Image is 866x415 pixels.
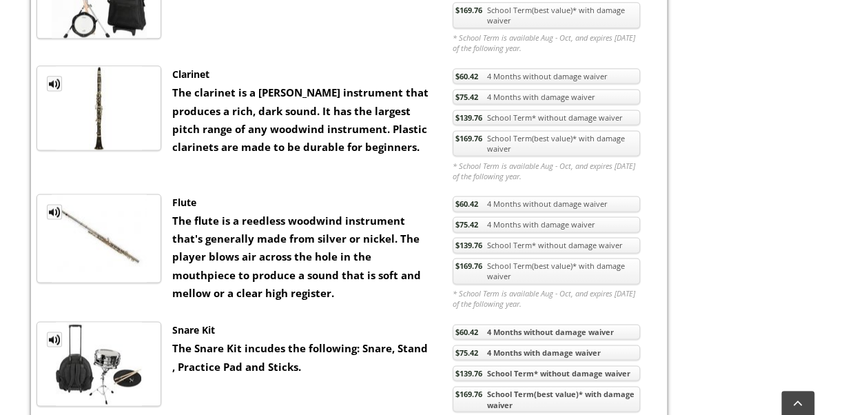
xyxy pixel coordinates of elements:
[453,110,640,125] a: $139.76School Term* without damage waiver
[453,365,640,381] a: $139.76School Term* without damage waiver
[455,112,482,123] span: $139.76
[453,130,640,156] a: $169.76School Term(best value)* with damage waiver
[455,368,482,378] span: $139.76
[47,204,62,219] a: MP3 Clip
[453,89,640,105] a: $75.424 Months with damage waiver
[453,161,640,181] em: * School Term is available Aug - Oct, and expires [DATE] of the following year.
[453,345,640,361] a: $75.424 Months with damage waiver
[453,324,640,340] a: $60.424 Months without damage waiver
[453,68,640,84] a: $60.424 Months without damage waiver
[453,258,640,284] a: $169.76School Term(best value)* with damage waiver
[455,219,477,230] span: $75.42
[453,216,640,232] a: $75.424 Months with damage waiver
[455,347,477,358] span: $75.42
[47,332,62,347] a: MP3 Clip
[172,65,432,83] div: Clarinet
[455,389,482,399] span: $169.76
[455,327,477,337] span: $60.42
[47,76,62,91] a: MP3 Clip
[56,66,142,150] img: th_1fc34dab4bdaff02a3697e89cb8f30dd_1328556165CLAR.jpg
[455,133,482,143] span: $169.76
[455,240,482,250] span: $139.76
[453,237,640,253] a: $139.76School Term* without damage waiver
[172,341,427,373] strong: The Snare Kit incudes the following: Snare, Stand , Practice Pad and Sticks.
[172,85,428,154] strong: The clarinet is a [PERSON_NAME] instrument that produces a rich, dark sound. It has the largest p...
[172,194,432,212] div: Flute
[52,194,147,282] img: th_1fc34dab4bdaff02a3697e89cb8f30dd_1334771667FluteTM.jpg
[453,2,640,28] a: $169.76School Term(best value)* with damage waiver
[455,261,482,271] span: $169.76
[455,92,477,102] span: $75.42
[453,288,640,309] em: * School Term is available Aug - Oct, and expires [DATE] of the following year.
[453,32,640,53] em: * School Term is available Aug - Oct, and expires [DATE] of the following year.
[455,5,482,15] span: $169.76
[453,196,640,212] a: $60.424 Months without damage waiver
[172,214,420,300] strong: The flute is a reedless woodwind instrument that's generally made from silver or nickel. The play...
[455,199,477,209] span: $60.42
[453,386,640,412] a: $169.76School Term(best value)* with damage waiver
[56,322,142,405] img: th_1fc34dab4bdaff02a3697e89cb8f30dd_1334255010DKIT.jpg
[455,71,477,81] span: $60.42
[172,321,432,339] div: Snare Kit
